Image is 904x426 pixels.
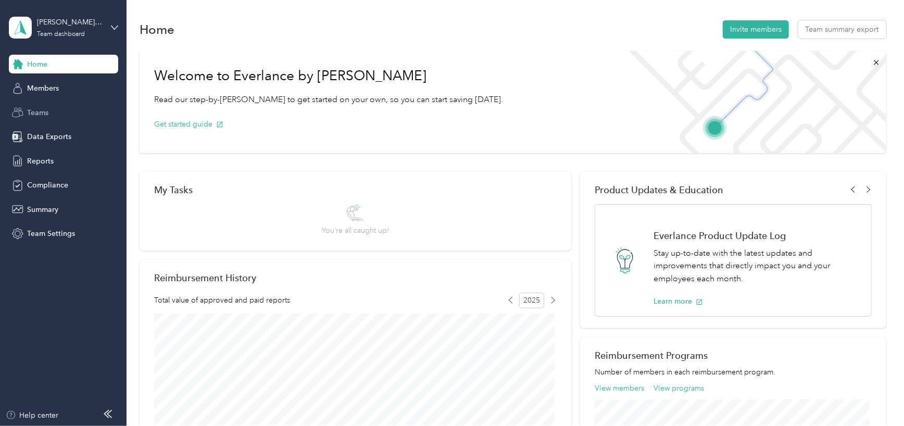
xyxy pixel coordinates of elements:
[154,93,503,106] p: Read our step-by-[PERSON_NAME] to get started on your own, so you can start saving [DATE].
[27,156,54,167] span: Reports
[27,228,75,239] span: Team Settings
[846,368,904,426] iframe: Everlance-gr Chat Button Frame
[798,20,886,39] button: Team summary export
[27,204,58,215] span: Summary
[654,247,860,285] p: Stay up-to-date with the latest updates and improvements that directly impact you and your employ...
[595,367,871,378] p: Number of members in each reimbursement program.
[595,350,871,361] h2: Reimbursement Programs
[154,295,290,306] span: Total value of approved and paid reports
[723,20,789,39] button: Invite members
[154,68,503,84] h1: Welcome to Everlance by [PERSON_NAME]
[154,184,557,195] div: My Tasks
[154,272,256,283] h2: Reimbursement History
[27,131,71,142] span: Data Exports
[619,51,886,153] img: Welcome to everlance
[654,383,704,394] button: View programs
[154,119,223,130] button: Get started guide
[595,184,723,195] span: Product Updates & Education
[595,383,644,394] button: View members
[654,230,860,241] h1: Everlance Product Update Log
[37,31,85,37] div: Team dashboard
[37,17,102,28] div: [PERSON_NAME][EMAIL_ADDRESS][PERSON_NAME][DOMAIN_NAME]
[6,410,59,421] button: Help center
[27,83,59,94] span: Members
[27,59,47,70] span: Home
[140,24,174,35] h1: Home
[27,180,68,191] span: Compliance
[654,296,703,307] button: Learn more
[27,107,48,118] span: Teams
[519,293,544,308] span: 2025
[322,225,389,236] span: You’re all caught up!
